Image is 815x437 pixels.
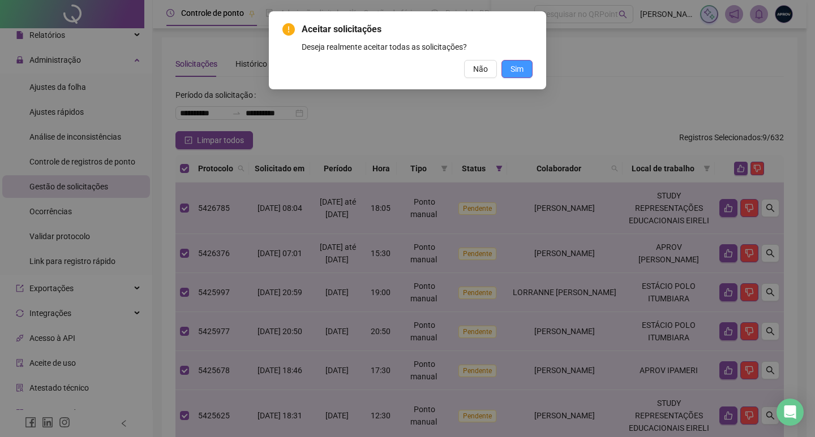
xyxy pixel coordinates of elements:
span: Aceitar solicitações [302,23,533,36]
button: Sim [501,60,533,78]
span: Sim [511,63,524,75]
div: Deseja realmente aceitar todas as solicitações? [302,41,533,53]
span: Não [473,63,488,75]
div: Open Intercom Messenger [777,399,804,426]
button: Não [464,60,497,78]
span: exclamation-circle [282,23,295,36]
